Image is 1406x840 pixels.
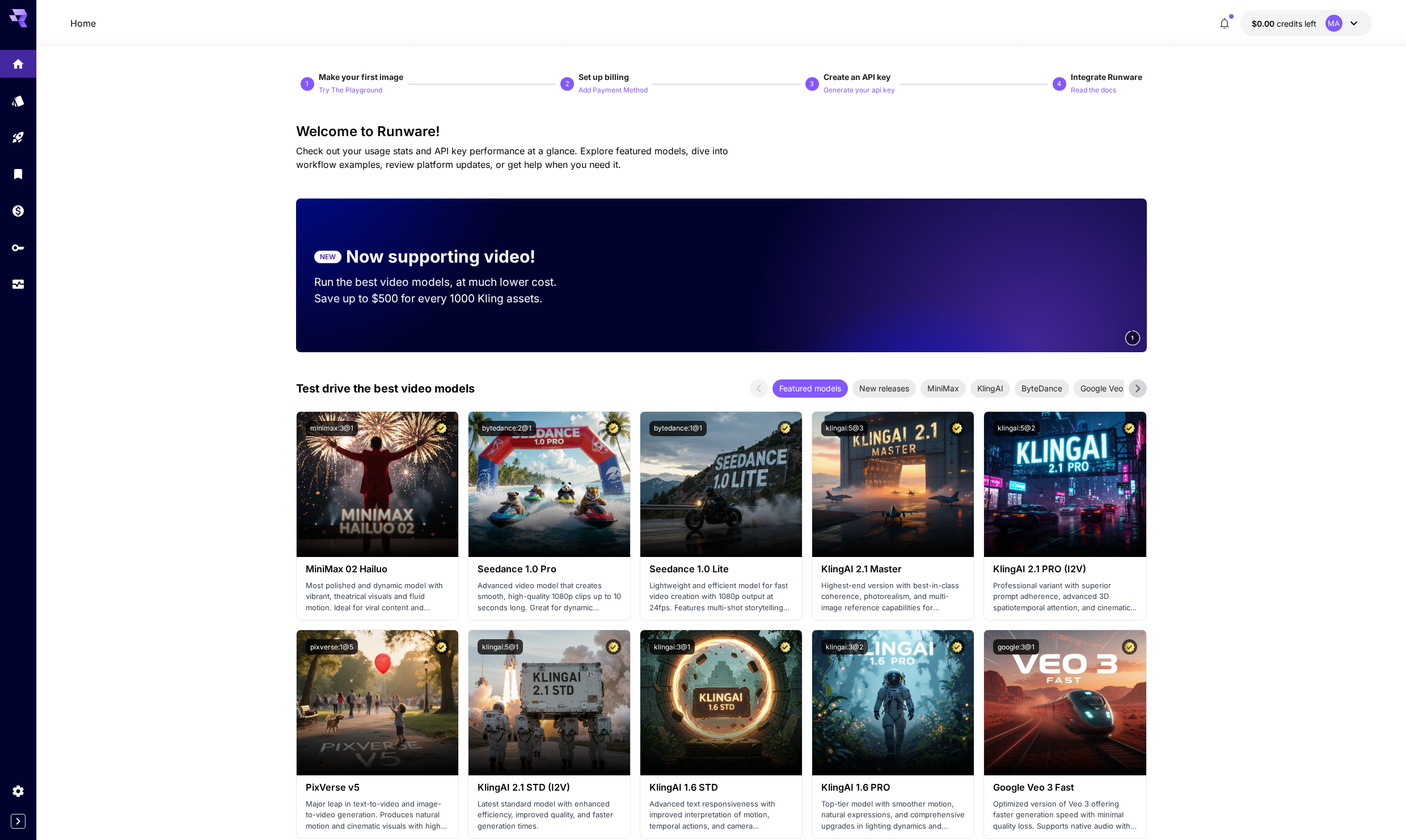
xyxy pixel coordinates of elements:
[297,412,458,557] img: alt
[306,782,449,793] h3: PixVerse v5
[346,244,535,269] p: Now supporting video!
[1252,18,1316,29] div: $0.00
[852,382,916,394] span: New releases
[314,290,579,307] p: Save up to $500 for every 1000 Kling assets.
[649,799,793,832] p: Advanced text responsiveness with improved interpretation of motion, temporal actions, and camera...
[319,72,403,82] span: Make your first image
[640,412,802,557] img: alt
[970,379,1010,398] div: KlingAI
[1074,382,1130,394] span: Google Veo
[11,814,26,829] button: Expand sidebar
[579,85,648,96] p: Add Payment Method
[434,639,449,655] button: Certified Model – Vetted for best performance and includes a commercial license.
[11,204,25,218] div: Wallet
[824,72,890,82] span: Create an API key
[970,382,1010,394] span: KlingAI
[11,240,25,255] div: API Keys
[649,639,695,655] button: klingai:3@1
[824,85,895,96] p: Generate your api key
[606,639,621,655] button: Certified Model – Vetted for best performance and includes a commercial license.
[306,421,358,436] button: minimax:3@1
[821,564,965,575] h3: KlingAI 2.1 Master
[1071,85,1116,96] p: Read the docs
[296,380,475,397] p: Test drive the best video models
[478,782,621,793] h3: KlingAI 2.1 STD (I2V)
[565,79,569,89] p: 2
[319,85,382,96] p: Try The Playground
[478,799,621,832] p: Latest standard model with enhanced efficiency, improved quality, and faster generation times.
[772,382,848,394] span: Featured models
[1252,19,1277,28] span: $0.00
[772,379,848,398] div: Featured models
[314,274,579,290] p: Run the best video models, at much lower cost.
[70,16,96,30] nav: breadcrumb
[1015,379,1069,398] div: ByteDance
[11,94,25,108] div: Models
[649,564,793,575] h3: Seedance 1.0 Lite
[319,83,382,96] button: Try The Playground
[778,639,793,655] button: Certified Model – Vetted for best performance and includes a commercial license.
[297,630,458,775] img: alt
[606,421,621,436] button: Certified Model – Vetted for best performance and includes a commercial license.
[812,412,974,557] img: alt
[649,421,707,436] button: bytedance:1@1
[921,379,966,398] div: MiniMax
[921,382,966,394] span: MiniMax
[320,252,336,262] p: NEW
[11,130,25,145] div: Playground
[993,782,1137,793] h3: Google Veo 3 Fast
[993,564,1137,575] h3: KlingAI 2.1 PRO (I2V)
[993,421,1040,436] button: klingai:5@2
[1071,72,1142,82] span: Integrate Runware
[1122,421,1137,436] button: Certified Model – Vetted for best performance and includes a commercial license.
[640,630,802,775] img: alt
[11,167,25,181] div: Library
[821,639,868,655] button: klingai:3@2
[984,630,1146,775] img: alt
[810,79,814,89] p: 3
[296,124,1147,140] h3: Welcome to Runware!
[1074,379,1130,398] div: Google Veo
[821,799,965,832] p: Top-tier model with smoother motion, natural expressions, and comprehensive upgrades in lighting ...
[468,412,630,557] img: alt
[11,57,25,71] div: Home
[306,799,449,832] p: Major leap in text-to-video and image-to-video generation. Produces natural motion and cinematic ...
[579,72,629,82] span: Set up billing
[305,79,309,89] p: 1
[1071,83,1116,96] button: Read the docs
[949,639,965,655] button: Certified Model – Vetted for best performance and includes a commercial license.
[478,639,523,655] button: klingai:5@1
[1057,79,1061,89] p: 4
[852,379,916,398] div: New releases
[478,564,621,575] h3: Seedance 1.0 Pro
[579,83,648,96] button: Add Payment Method
[778,421,793,436] button: Certified Model – Vetted for best performance and includes a commercial license.
[1325,15,1342,32] div: MA
[649,782,793,793] h3: KlingAI 1.6 STD
[812,630,974,775] img: alt
[434,421,449,436] button: Certified Model – Vetted for best performance and includes a commercial license.
[984,412,1146,557] img: alt
[821,782,965,793] h3: KlingAI 1.6 PRO
[1240,10,1372,36] button: $0.00MA
[649,580,793,614] p: Lightweight and efficient model for fast video creation with 1080p output at 24fps. Features mult...
[1015,382,1069,394] span: ByteDance
[993,639,1039,655] button: google:3@1
[821,580,965,614] p: Highest-end version with best-in-class coherence, photorealism, and multi-image reference capabil...
[1122,639,1137,655] button: Certified Model – Vetted for best performance and includes a commercial license.
[11,784,25,798] div: Settings
[70,16,96,30] a: Home
[306,564,449,575] h3: MiniMax 02 Hailuo
[11,277,25,292] div: Usage
[306,639,358,655] button: pixverse:1@5
[468,630,630,775] img: alt
[1277,19,1316,28] span: credits left
[824,83,895,96] button: Generate your api key
[993,799,1137,832] p: Optimized version of Veo 3 offering faster generation speed with minimal quality loss. Supports n...
[306,580,449,614] p: Most polished and dynamic model with vibrant, theatrical visuals and fluid motion. Ideal for vira...
[949,421,965,436] button: Certified Model – Vetted for best performance and includes a commercial license.
[478,580,621,614] p: Advanced video model that creates smooth, high-quality 1080p clips up to 10 seconds long. Great f...
[1131,334,1134,342] span: 1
